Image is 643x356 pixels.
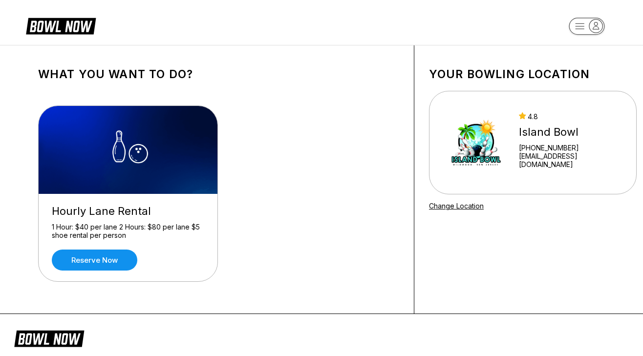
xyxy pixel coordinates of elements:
[52,205,204,218] div: Hourly Lane Rental
[38,67,399,81] h1: What you want to do?
[429,202,484,210] a: Change Location
[519,126,623,139] div: Island Bowl
[52,250,137,271] a: Reserve now
[442,106,510,179] img: Island Bowl
[39,106,218,194] img: Hourly Lane Rental
[429,67,637,81] h1: Your bowling location
[519,152,623,168] a: [EMAIL_ADDRESS][DOMAIN_NAME]
[52,223,204,240] div: 1 Hour: $40 per lane 2 Hours: $80 per lane $5 shoe rental per person
[519,112,623,121] div: 4.8
[519,144,623,152] div: [PHONE_NUMBER]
